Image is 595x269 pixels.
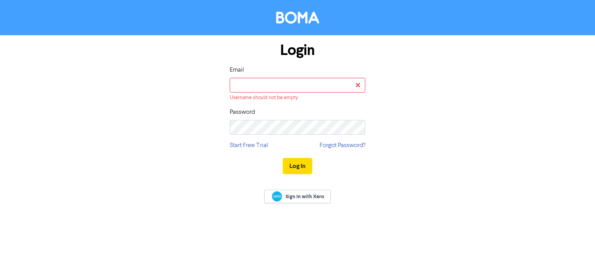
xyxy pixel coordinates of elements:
[285,193,324,200] span: Sign In with Xero
[272,191,282,202] img: Xero logo
[230,108,255,117] label: Password
[276,12,319,24] img: BOMA Logo
[283,158,312,174] button: Log In
[230,65,244,75] label: Email
[320,141,365,150] a: Forgot Password?
[230,41,365,59] h1: Login
[230,94,365,101] div: Username should not be empty
[264,190,331,203] a: Sign In with Xero
[230,141,268,150] a: Start Free Trial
